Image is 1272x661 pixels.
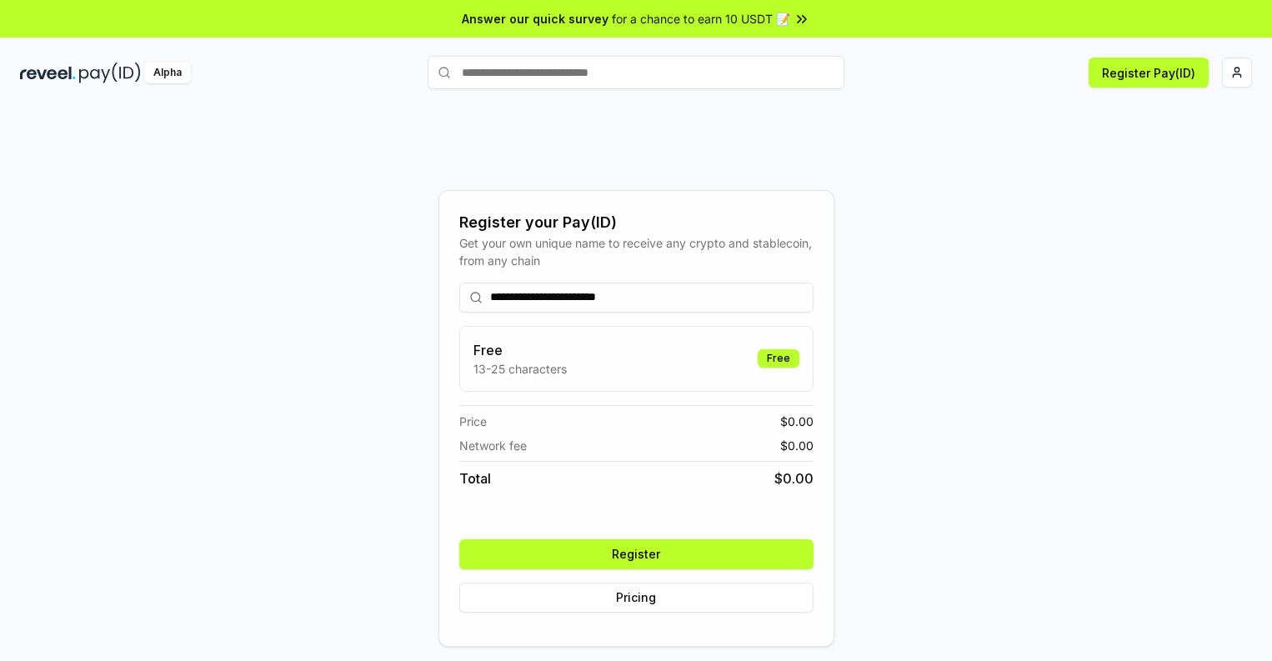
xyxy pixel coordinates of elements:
[459,539,814,569] button: Register
[20,63,76,83] img: reveel_dark
[780,413,814,430] span: $ 0.00
[1089,58,1209,88] button: Register Pay(ID)
[459,437,527,454] span: Network fee
[774,468,814,488] span: $ 0.00
[612,10,790,28] span: for a chance to earn 10 USDT 📝
[473,360,567,378] p: 13-25 characters
[144,63,191,83] div: Alpha
[459,413,487,430] span: Price
[758,349,799,368] div: Free
[459,234,814,269] div: Get your own unique name to receive any crypto and stablecoin, from any chain
[459,468,491,488] span: Total
[459,583,814,613] button: Pricing
[780,437,814,454] span: $ 0.00
[459,211,814,234] div: Register your Pay(ID)
[79,63,141,83] img: pay_id
[473,340,567,360] h3: Free
[462,10,608,28] span: Answer our quick survey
